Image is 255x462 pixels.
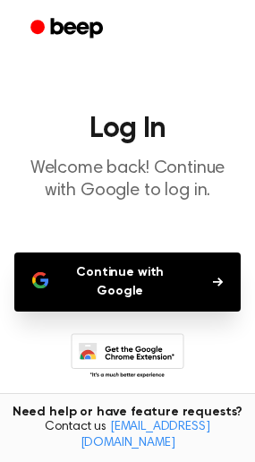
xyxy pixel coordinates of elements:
p: Welcome back! Continue with Google to log in. [14,158,241,202]
a: [EMAIL_ADDRESS][DOMAIN_NAME] [81,421,210,449]
button: Continue with Google [14,252,241,312]
span: Contact us [11,420,244,451]
h1: Log In [14,115,241,143]
a: Beep [18,12,119,47]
